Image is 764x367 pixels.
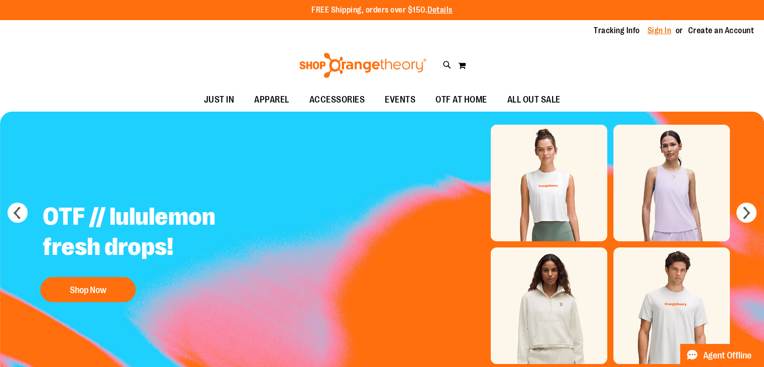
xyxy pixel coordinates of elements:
[254,88,289,111] span: APPAREL
[204,88,235,111] span: JUST IN
[385,88,415,111] span: EVENTS
[688,25,754,36] a: Create an Account
[647,25,672,36] a: Sign In
[35,194,285,272] h2: OTF // lululemon fresh drops!
[309,88,365,111] span: ACCESSORIES
[435,88,487,111] span: OTF AT HOME
[427,6,453,15] a: Details
[40,277,136,302] button: Shop Now
[507,88,561,111] span: ALL OUT SALE
[703,351,751,360] span: Agent Offline
[680,344,758,367] button: Agent Offline
[594,25,640,36] a: Tracking Info
[8,203,28,223] button: prev
[298,53,428,78] img: Shop Orangetheory
[736,203,756,223] button: next
[311,5,453,16] p: FREE Shipping, orders over $150.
